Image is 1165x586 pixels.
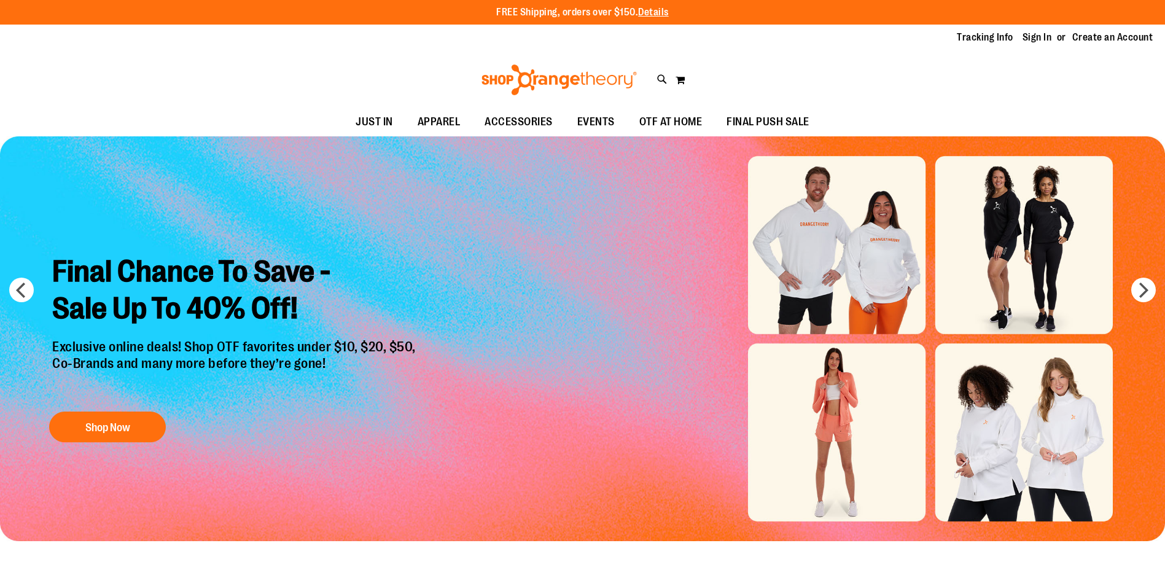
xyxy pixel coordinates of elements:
[49,412,166,442] button: Shop Now
[472,108,565,136] a: ACCESSORIES
[43,339,428,399] p: Exclusive online deals! Shop OTF favorites under $10, $20, $50, Co-Brands and many more before th...
[638,7,669,18] a: Details
[496,6,669,20] p: FREE Shipping, orders over $150.
[418,108,461,136] span: APPAREL
[405,108,473,136] a: APPAREL
[627,108,715,136] a: OTF AT HOME
[639,108,703,136] span: OTF AT HOME
[577,108,615,136] span: EVENTS
[43,244,428,448] a: Final Chance To Save -Sale Up To 40% Off! Exclusive online deals! Shop OTF favorites under $10, $...
[714,108,822,136] a: FINAL PUSH SALE
[485,108,553,136] span: ACCESSORIES
[957,31,1013,44] a: Tracking Info
[9,278,34,302] button: prev
[1131,278,1156,302] button: next
[356,108,393,136] span: JUST IN
[1023,31,1052,44] a: Sign In
[727,108,809,136] span: FINAL PUSH SALE
[343,108,405,136] a: JUST IN
[43,244,428,339] h2: Final Chance To Save - Sale Up To 40% Off!
[1072,31,1153,44] a: Create an Account
[480,64,639,95] img: Shop Orangetheory
[565,108,627,136] a: EVENTS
